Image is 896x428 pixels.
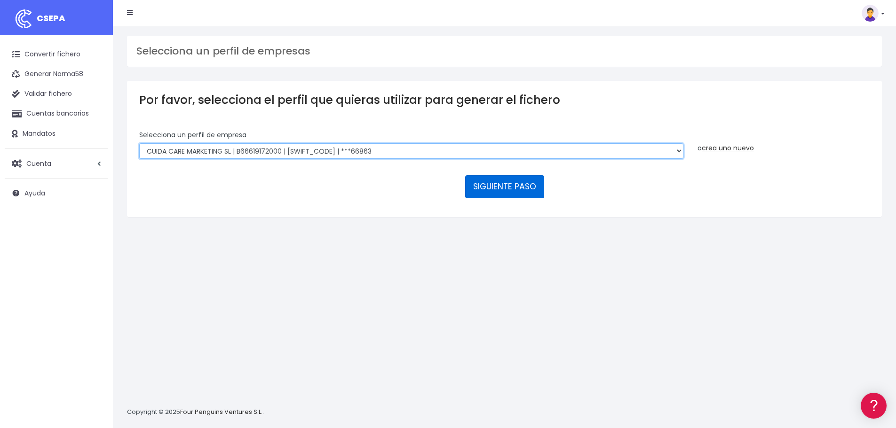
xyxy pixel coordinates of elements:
[5,45,108,64] a: Convertir fichero
[9,240,179,255] a: API
[127,407,264,417] p: Copyright © 2025 .
[26,158,51,168] span: Cuenta
[698,130,870,153] div: o
[9,163,179,177] a: Perfiles de empresas
[12,7,35,31] img: logo
[5,104,108,124] a: Cuentas bancarias
[9,80,179,94] a: Información general
[5,154,108,173] a: Cuenta
[9,251,179,268] button: Contáctanos
[702,143,754,153] a: crea uno nuevo
[9,119,179,133] a: Formatos
[5,124,108,144] a: Mandatos
[136,45,872,57] h3: Selecciona un perfil de empresas
[465,175,544,198] button: SIGUIENTE PASO
[9,65,179,74] div: Información general
[5,64,108,84] a: Generar Norma58
[24,188,45,198] span: Ayuda
[37,12,65,24] span: CSEPA
[9,226,179,234] div: Programadores
[180,407,262,416] a: Four Penguins Ventures S.L.
[139,130,246,140] label: Selecciona un perfíl de empresa
[9,202,179,216] a: General
[862,5,879,22] img: profile
[129,271,181,280] a: POWERED BY ENCHANT
[9,148,179,163] a: Videotutoriales
[9,133,179,148] a: Problemas habituales
[139,93,870,107] h3: Por favor, selecciona el perfil que quieras utilizar para generar el fichero
[5,183,108,203] a: Ayuda
[9,187,179,195] div: Facturación
[5,84,108,104] a: Validar fichero
[9,104,179,113] div: Convertir ficheros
